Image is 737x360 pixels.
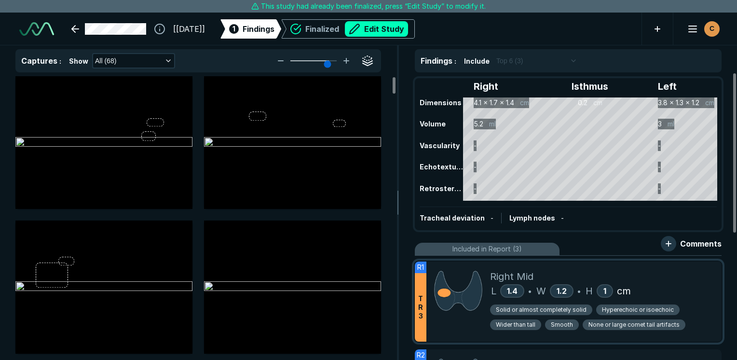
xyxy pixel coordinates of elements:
span: 1 [232,24,235,34]
span: : [59,57,61,65]
span: - [491,214,493,222]
div: FinalizedEdit Study [281,19,415,39]
div: 1Findings [220,19,281,39]
span: W [536,284,546,298]
span: Included in Report (3) [452,244,522,254]
span: • [577,285,581,297]
div: R1TR3Right MidL1.4•W1.2•H1cmSolid or almost completely solidHyperechoic or isoechoicWider than ta... [415,262,722,342]
a: See-Mode Logo [15,18,58,40]
span: Include [464,56,490,66]
span: • [528,285,532,297]
img: 0fab5e21-1f5d-4dc1-a3d6-10b2bf15645a [204,137,381,149]
span: This study had already been finalized, press “Edit Study” to modify it. [261,1,486,12]
span: Findings [421,56,452,66]
span: : [454,57,456,65]
span: 1 [603,286,606,296]
span: Smooth [551,320,573,329]
span: 1.4 [507,286,518,296]
span: Right Mid [490,269,533,284]
img: See-Mode Logo [19,22,54,36]
span: Hyperechoic or isoechoic [602,305,674,314]
button: avatar-name [681,19,722,39]
img: 0d315a59-3596-49ed-acdb-1bd1cdacdcc4 [15,281,192,293]
span: Show [69,56,88,66]
span: T R 3 [418,294,423,320]
span: - [561,214,564,222]
span: All (68) [95,55,116,66]
span: R1 [417,262,424,273]
span: 1.2 [557,286,567,296]
img: 5419177b-580b-4241-a3a0-ca75c4127618 [15,137,192,149]
img: 2173e951-e27c-4e5e-b8a6-a80125c94cc7 [204,281,381,293]
span: H [586,284,593,298]
div: avatar-name [704,21,720,37]
span: Tracheal deviation [420,214,485,222]
div: Finalized [305,21,408,37]
span: Findings [243,23,274,35]
img: XBFIAQAAAAZJREFUAwCWhlLJocT35gAAAABJRU5ErkJggg== [434,269,482,312]
span: Solid or almost completely solid [496,305,587,314]
span: Top 6 (3) [496,55,523,66]
span: Captures [21,56,57,66]
span: [[DATE]] [173,23,205,35]
span: L [491,284,496,298]
button: Edit Study [345,21,408,37]
span: None or large comet tail artifacts [588,320,680,329]
span: cm [617,284,631,298]
span: Wider than tall [496,320,535,329]
span: Lymph nodes [509,214,555,222]
span: C [710,24,714,34]
span: Comments [680,238,722,249]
